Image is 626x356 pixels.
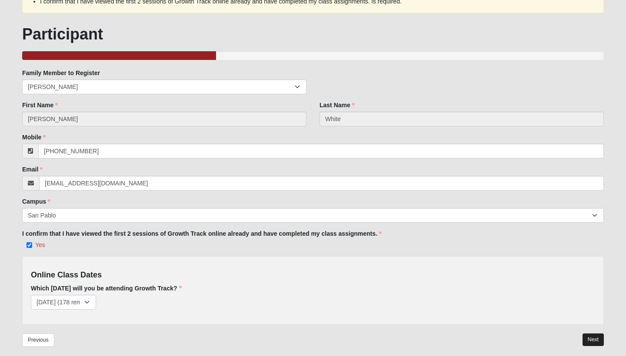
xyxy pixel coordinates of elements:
label: Email [22,165,43,174]
label: I confirm that I have viewed the first 2 sessions of Growth Track online already and have complet... [22,229,382,238]
span: Yes [35,241,45,248]
label: Family Member to Register [22,69,100,77]
label: Last Name [320,101,355,109]
input: Yes [27,242,32,248]
a: Next [583,333,604,346]
label: Mobile [22,133,46,142]
label: Campus [22,197,50,206]
label: First Name [22,101,58,109]
a: Previous [22,333,54,347]
h4: Online Class Dates [31,270,595,280]
label: Which [DATE] will you be attending Growth Track? [31,284,182,293]
h1: Participant [22,25,604,43]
